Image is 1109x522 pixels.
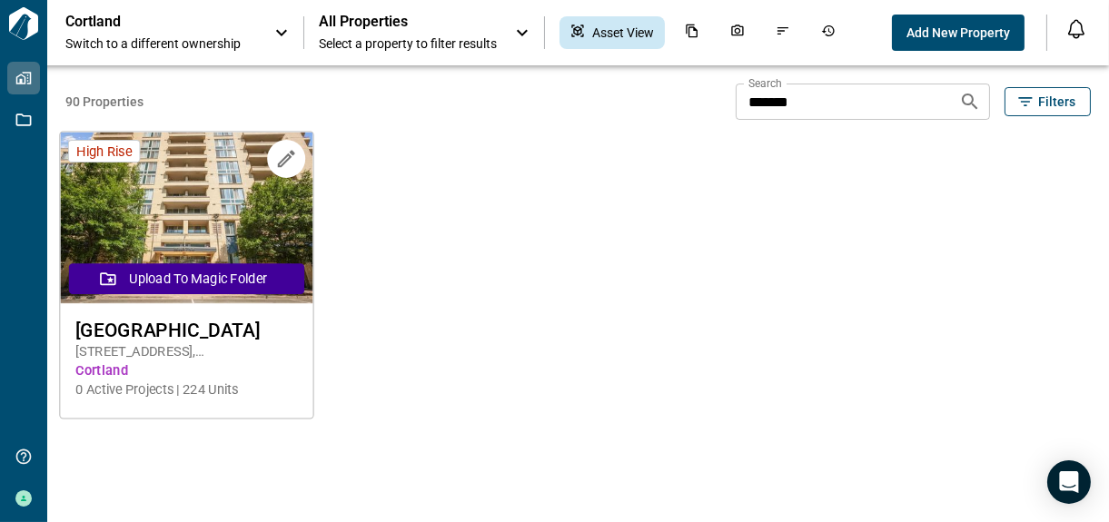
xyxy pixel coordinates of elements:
[65,93,728,111] span: 90 Properties
[1005,87,1091,116] button: Filters
[319,34,497,53] span: Select a property to filter results
[719,16,756,49] div: Photos
[952,84,988,120] button: Search properties
[765,16,801,49] div: Issues & Info
[1062,15,1091,44] button: Open notification feed
[76,143,132,160] span: High Rise
[559,16,665,49] div: Asset View
[75,380,298,399] span: 0 Active Projects | 224 Units
[69,263,305,294] button: Upload to Magic Folder
[75,361,298,380] span: Cortland
[674,16,710,49] div: Documents
[592,24,654,42] span: Asset View
[65,13,229,31] p: Cortland
[1038,93,1075,111] span: Filters
[75,319,298,341] span: [GEOGRAPHIC_DATA]
[65,34,256,53] span: Switch to a different ownership
[906,24,1010,42] span: Add New Property
[748,75,782,91] label: Search
[1047,460,1091,504] div: Open Intercom Messenger
[75,342,298,361] span: [STREET_ADDRESS] , [GEOGRAPHIC_DATA] , VA
[60,133,313,304] img: property-asset
[319,13,497,31] span: All Properties
[892,15,1025,51] button: Add New Property
[810,16,847,49] div: Job History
